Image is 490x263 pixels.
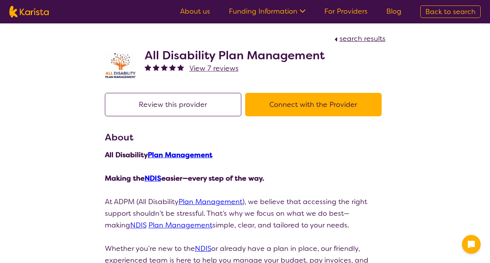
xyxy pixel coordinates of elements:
[149,220,212,230] a: Plan Management
[145,174,161,183] a: NDIS
[145,48,325,62] h2: All Disability Plan Management
[245,100,386,109] a: Connect with the Provider
[195,244,211,253] a: NDIS
[105,100,245,109] a: Review this provider
[130,220,147,230] a: NDIS
[420,5,481,18] a: Back to search
[189,64,239,73] span: View 7 reviews
[9,6,49,18] img: Karista logo
[340,34,386,43] span: search results
[333,34,386,43] a: search results
[148,150,212,160] a: Plan Management
[386,7,402,16] a: Blog
[161,64,168,71] img: fullstar
[105,196,386,231] p: At ADPM (All Disability ), we believe that accessing the right support shouldn’t be stressful. Th...
[105,130,386,144] h3: About
[324,7,368,16] a: For Providers
[425,7,476,16] span: Back to search
[105,93,241,116] button: Review this provider
[105,150,212,160] strong: All Disability
[145,64,151,71] img: fullstar
[180,7,210,16] a: About us
[179,197,242,206] a: Plan Management
[229,7,306,16] a: Funding Information
[105,174,264,183] strong: Making the easier—every step of the way.
[105,51,136,81] img: at5vqv0lot2lggohlylh.jpg
[189,62,239,74] a: View 7 reviews
[153,64,159,71] img: fullstar
[177,64,184,71] img: fullstar
[245,93,382,116] button: Connect with the Provider
[169,64,176,71] img: fullstar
